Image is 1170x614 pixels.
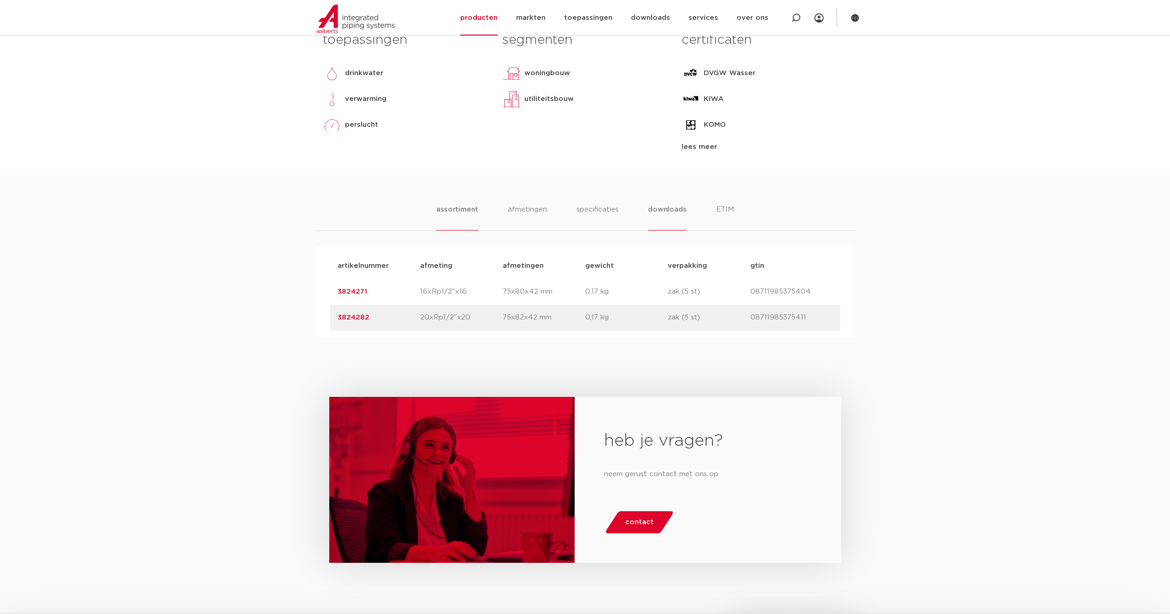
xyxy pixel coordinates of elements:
p: verpakking [668,260,750,272]
h3: certificaten [682,31,847,49]
a: contact [605,511,675,533]
p: woningbouw [524,68,570,79]
p: zak (5 st) [668,286,750,297]
p: gewicht [585,260,668,272]
p: drinkwater [345,68,383,79]
p: KOMO [704,119,726,130]
p: 75x82x42 mm [503,312,585,323]
img: drinkwater [323,64,341,83]
p: afmeting [420,260,503,272]
p: 20xRp1/2"x20 [420,312,503,323]
h3: toepassingen [323,31,488,49]
p: gtin [750,260,833,272]
li: specificaties [576,204,618,230]
img: KOMO [682,116,700,134]
p: KIWA [704,94,724,105]
p: 75x80x42 mm [503,286,585,297]
a: 3824282 [338,314,369,321]
p: perslucht [345,119,378,130]
p: utiliteitsbouw [524,94,574,105]
p: artikelnummer [338,260,420,272]
img: woningbouw [502,64,521,83]
p: verwarming [345,94,386,105]
img: perslucht [323,116,341,134]
img: KIWA [682,90,700,108]
img: verwarming [323,90,341,108]
p: 08711985375411 [750,312,833,323]
p: zak (5 st) [668,312,750,323]
img: utiliteitsbouw [502,90,521,108]
span: contact [625,515,653,530]
p: DVGW Wasser [704,68,755,79]
p: 0,17 kg [585,286,668,297]
li: downloads [648,204,686,230]
h3: segmenten [502,31,668,49]
p: 08711985375404 [750,286,833,297]
h2: heb je vragen? [604,430,811,452]
p: 0,17 kg [585,312,668,323]
a: 3824271 [338,288,367,295]
p: neem gerust contact met ons op [604,467,811,482]
div: lees meer [682,142,847,153]
li: ETIM [716,204,734,230]
li: afmetingen [508,204,547,230]
p: 16xRp1/2"x16 [420,286,503,297]
li: assortiment [436,204,478,230]
p: afmetingen [503,260,585,272]
img: DVGW Wasser [682,64,700,83]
